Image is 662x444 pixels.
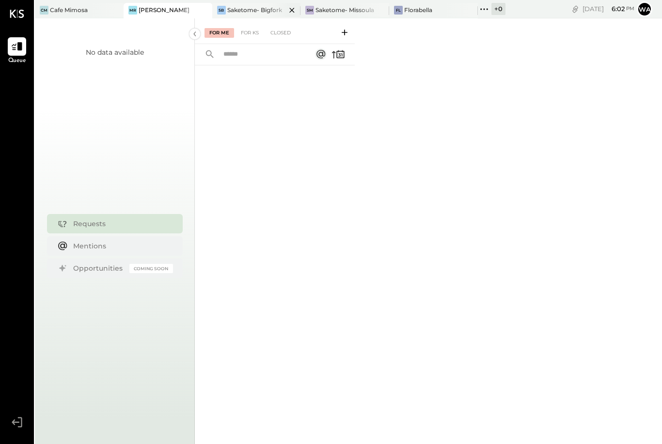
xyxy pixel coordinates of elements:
[217,6,226,15] div: SB
[0,37,33,65] a: Queue
[305,6,314,15] div: SM
[404,6,432,14] div: Florabella
[128,6,137,15] div: MR
[73,263,125,273] div: Opportunities
[50,6,88,14] div: Cafe Mimosa
[73,219,168,229] div: Requests
[73,241,168,251] div: Mentions
[570,4,580,14] div: copy link
[637,1,652,17] button: Wa
[205,28,234,38] div: For Me
[266,28,296,38] div: Closed
[394,6,403,15] div: Fl
[315,6,374,14] div: Saketome- Missoula
[40,6,48,15] div: CM
[139,6,189,14] div: [PERSON_NAME]
[236,28,264,38] div: For KS
[86,47,144,57] div: No data available
[583,4,634,14] div: [DATE]
[8,57,26,65] span: Queue
[227,6,282,14] div: Saketome- Bigfork
[129,264,173,273] div: Coming Soon
[491,3,505,15] div: + 0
